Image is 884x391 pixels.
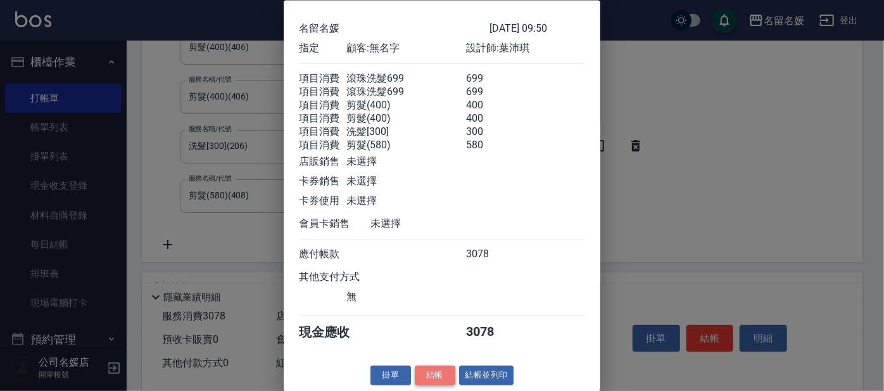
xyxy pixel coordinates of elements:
div: 400 [466,112,514,125]
button: 掛單 [370,366,411,385]
div: 卡券銷售 [299,175,346,188]
div: 項目消費 [299,112,346,125]
div: 顧客: 無名字 [346,42,465,55]
div: 3078 [466,324,514,341]
button: 結帳並列印 [459,366,514,385]
div: 洗髮[300] [346,125,465,139]
div: 400 [466,99,514,112]
div: 現金應收 [299,324,370,341]
div: 剪髮(580) [346,139,465,152]
div: 未選擇 [346,195,465,208]
div: 指定 [299,42,346,55]
div: 未選擇 [346,175,465,188]
div: 3078 [466,248,514,261]
div: 會員卡銷售 [299,217,370,231]
div: 300 [466,125,514,139]
div: 項目消費 [299,72,346,86]
div: [DATE] 09:50 [489,22,585,35]
div: 無 [346,290,465,304]
div: 項目消費 [299,99,346,112]
div: 699 [466,72,514,86]
div: 剪髮(400) [346,112,465,125]
div: 其他支付方式 [299,271,395,284]
div: 滾珠洗髮699 [346,72,465,86]
div: 項目消費 [299,125,346,139]
div: 設計師: 葉沛琪 [466,42,585,55]
div: 滾珠洗髮699 [346,86,465,99]
div: 卡券使用 [299,195,346,208]
div: 未選擇 [370,217,489,231]
div: 店販銷售 [299,155,346,169]
div: 剪髮(400) [346,99,465,112]
div: 未選擇 [346,155,465,169]
div: 應付帳款 [299,248,346,261]
div: 項目消費 [299,86,346,99]
div: 699 [466,86,514,99]
div: 580 [466,139,514,152]
div: 項目消費 [299,139,346,152]
div: 名留名媛 [299,22,489,35]
button: 結帳 [415,366,455,385]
